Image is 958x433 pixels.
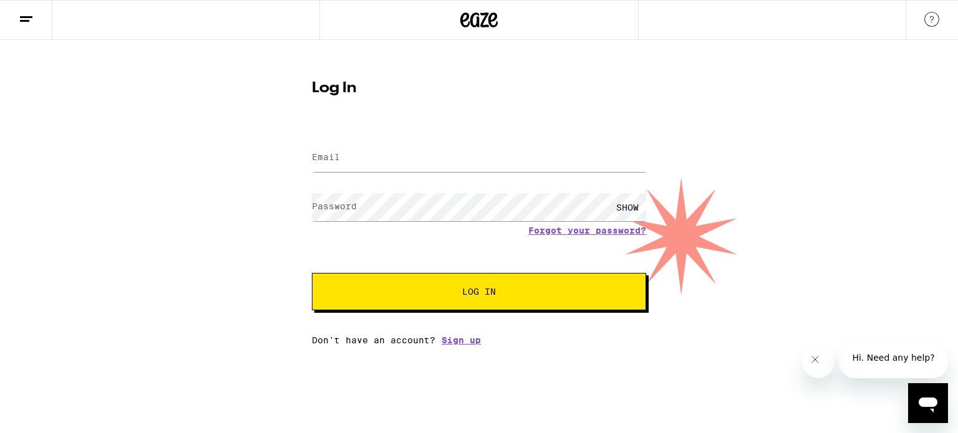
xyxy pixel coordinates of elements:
[312,201,357,211] label: Password
[528,226,646,236] a: Forgot your password?
[312,152,340,162] label: Email
[609,193,646,221] div: SHOW
[312,273,646,310] button: Log In
[839,344,948,378] iframe: Message from company
[442,335,481,345] a: Sign up
[803,347,834,378] iframe: Close message
[312,335,646,345] div: Don't have an account?
[462,287,496,296] span: Log In
[908,383,948,423] iframe: Button to launch messaging window
[312,81,646,96] h1: Log In
[312,144,646,172] input: Email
